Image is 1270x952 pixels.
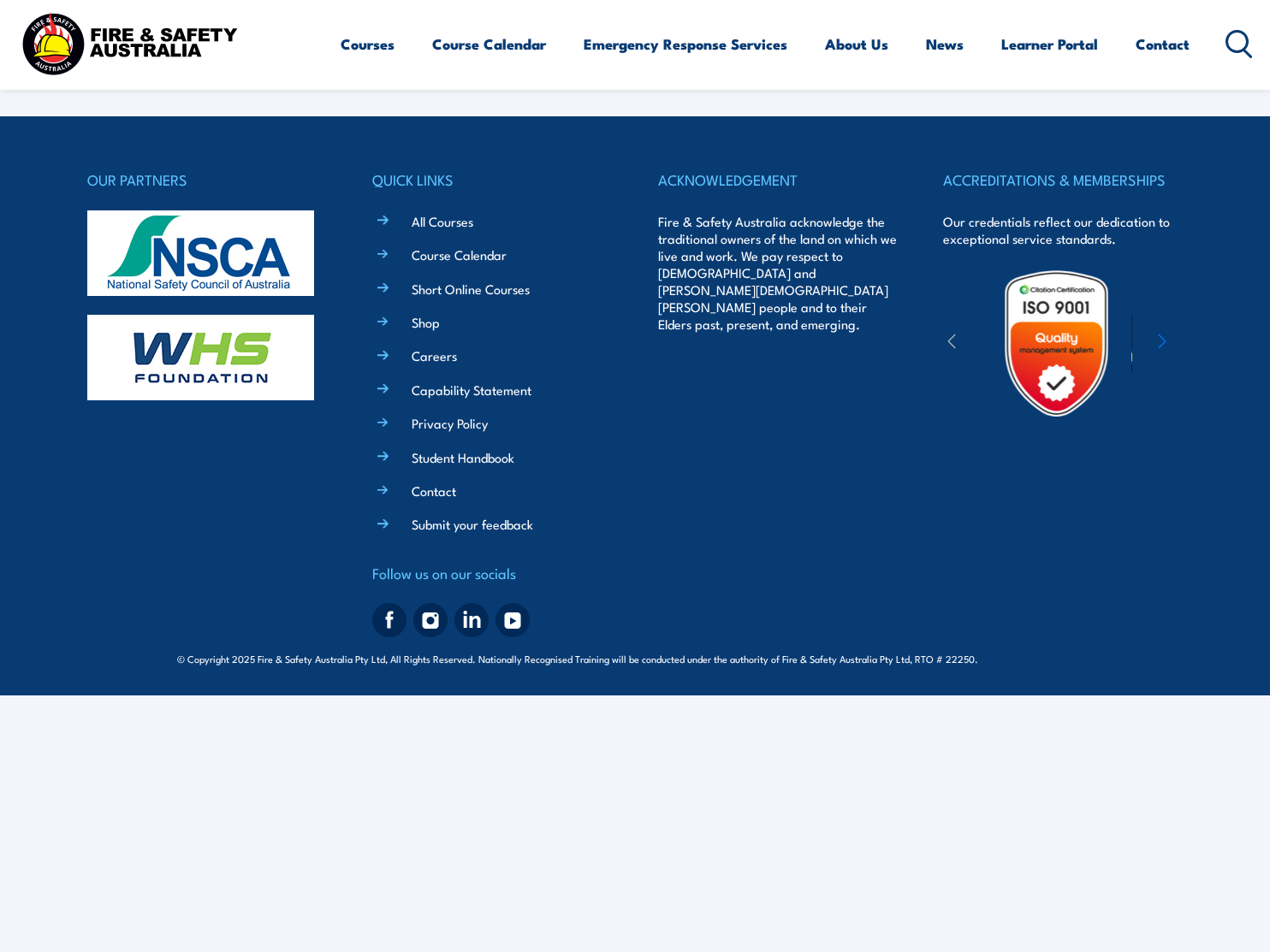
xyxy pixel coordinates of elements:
[926,21,964,67] a: News
[584,21,787,67] a: Emergency Response Services
[87,168,327,192] h4: OUR PARTNERS
[658,213,898,333] p: Fire & Safety Australia acknowledge the traditional owners of the land on which we live and work....
[372,561,612,585] h4: Follow us on our socials
[412,414,488,432] a: Privacy Policy
[658,168,898,192] h4: ACKNOWLEDGEMENT
[412,346,457,364] a: Careers
[372,168,612,192] h4: QUICK LINKS
[1034,649,1094,666] a: KND Digital
[982,269,1131,418] img: Untitled design (19)
[943,213,1183,247] p: Our credentials reflect our dedication to exceptional service standards.
[412,448,514,466] a: Student Handbook
[87,210,314,296] img: nsca-logo-footer
[1136,21,1190,67] a: Contact
[87,315,314,400] img: whs-logo-footer
[341,21,395,67] a: Courses
[412,280,530,298] a: Short Online Courses
[998,652,1094,665] span: Site:
[412,515,533,533] a: Submit your feedback
[412,313,440,331] a: Shop
[412,381,531,399] a: Capability Statement
[412,212,473,230] a: All Courses
[432,21,546,67] a: Course Calendar
[943,168,1183,192] h4: ACCREDITATIONS & MEMBERSHIPS
[825,21,888,67] a: About Us
[412,482,456,500] a: Contact
[412,245,507,263] a: Course Calendar
[177,650,1094,666] span: © Copyright 2025 Fire & Safety Australia Pty Ltd, All Rights Reserved. Nationally Recognised Trai...
[1001,21,1098,67] a: Learner Portal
